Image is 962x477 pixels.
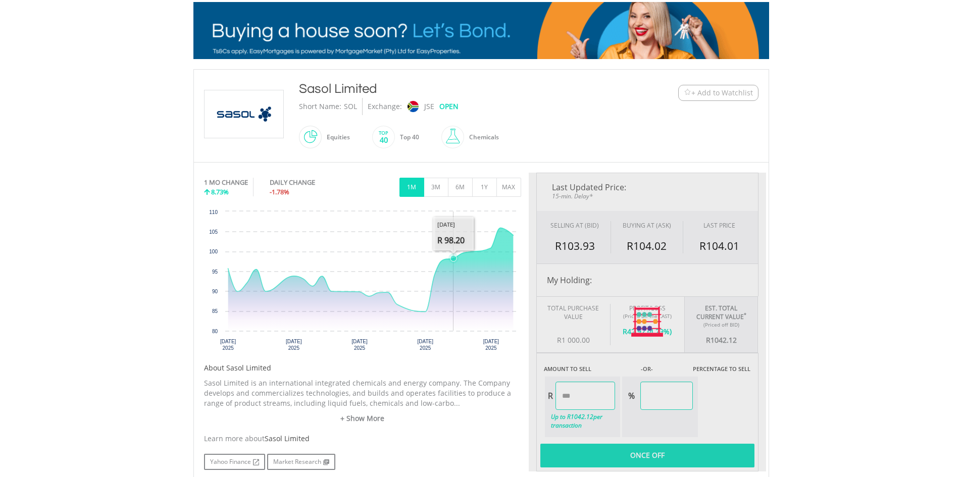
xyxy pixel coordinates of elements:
button: 3M [424,178,448,197]
a: Yahoo Finance [204,454,265,470]
path: Thursday, 14 Aug 2025, 98.2. [450,255,457,261]
text: [DATE] 2025 [483,339,499,351]
span: -1.78% [270,187,289,196]
text: [DATE] 2025 [417,339,433,351]
div: JSE [424,98,434,115]
text: [DATE] 2025 [220,339,236,351]
button: 6M [448,178,473,197]
span: Sasol Limited [265,434,310,443]
text: 85 [212,308,218,314]
div: 1 MO CHANGE [204,178,248,187]
text: [DATE] 2025 [351,339,368,351]
text: 95 [212,269,218,275]
text: 80 [212,329,218,334]
a: Market Research [267,454,335,470]
div: SOL [344,98,357,115]
button: Watchlist + Add to Watchlist [678,85,758,101]
div: Learn more about [204,434,521,444]
img: Watchlist [684,89,691,96]
div: OPEN [439,98,459,115]
text: 90 [212,289,218,294]
img: jse.png [407,101,418,112]
div: Top 40 [395,125,419,149]
button: MAX [496,178,521,197]
div: DAILY CHANGE [270,178,349,187]
div: Exchange: [368,98,402,115]
div: Equities [322,125,350,149]
button: 1Y [472,178,497,197]
span: + Add to Watchlist [691,88,753,98]
text: 105 [209,229,218,235]
text: 110 [209,209,218,215]
div: Chart. Highcharts interactive chart. [204,206,521,358]
span: 8.73% [211,187,229,196]
svg: Interactive chart [204,206,521,358]
button: 1M [399,178,424,197]
a: + Show More [204,413,521,423]
img: EasyMortage Promotion Banner [193,2,769,59]
div: Sasol Limited [299,80,616,98]
h5: About Sasol Limited [204,363,521,373]
div: Short Name: [299,98,341,115]
text: [DATE] 2025 [286,339,302,351]
div: Chemicals [464,125,499,149]
img: EQU.ZA.SOL.png [206,90,282,138]
p: Sasol Limited is an international integrated chemicals and energy company. The Company develops a... [204,378,521,408]
text: 100 [209,249,218,254]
